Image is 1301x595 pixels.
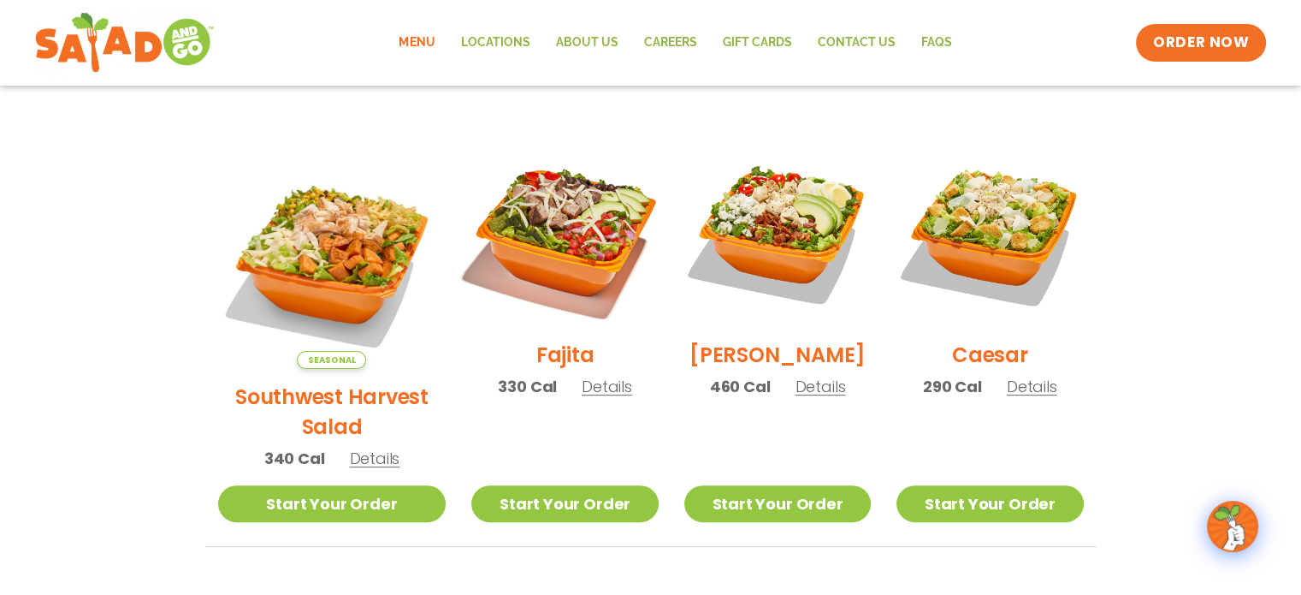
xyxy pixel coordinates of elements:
a: Careers [630,23,709,62]
span: Details [582,376,632,397]
a: Locations [447,23,542,62]
span: 340 Cal [264,447,325,470]
span: Seasonal [297,351,366,369]
a: About Us [542,23,630,62]
img: wpChatIcon [1209,503,1257,550]
span: Details [795,376,845,397]
img: Product photo for Fajita Salad [455,124,674,343]
span: Details [1007,376,1057,397]
a: Menu [386,23,447,62]
a: Start Your Order [896,485,1083,522]
a: GIFT CARDS [709,23,804,62]
span: 290 Cal [923,375,982,398]
a: Start Your Order [218,485,446,522]
h2: [PERSON_NAME] [689,340,866,370]
span: ORDER NOW [1153,33,1249,53]
img: Product photo for Southwest Harvest Salad [218,140,446,369]
a: Contact Us [804,23,908,62]
img: Product photo for Caesar Salad [896,140,1083,327]
span: 330 Cal [498,375,557,398]
a: FAQs [908,23,964,62]
h2: Fajita [536,340,594,370]
nav: Menu [386,23,964,62]
a: Start Your Order [471,485,658,522]
a: ORDER NOW [1136,24,1266,62]
img: new-SAG-logo-768×292 [34,9,215,77]
a: Start Your Order [684,485,871,522]
h2: Southwest Harvest Salad [218,382,446,442]
span: Details [349,448,399,469]
img: Product photo for Cobb Salad [684,140,871,327]
span: 460 Cal [710,375,771,398]
h2: Caesar [952,340,1028,370]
